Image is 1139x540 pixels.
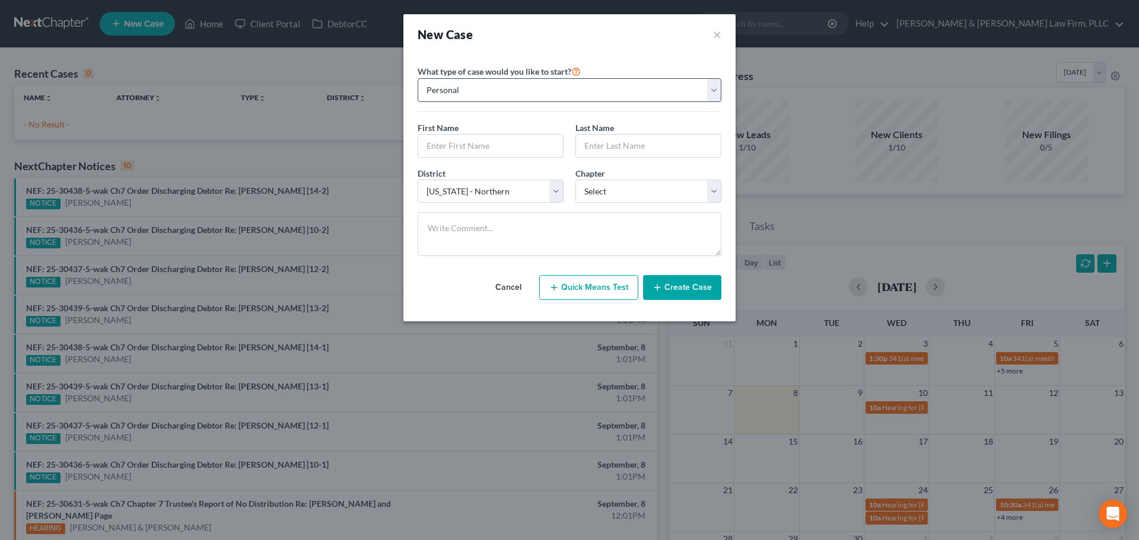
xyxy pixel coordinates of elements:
div: Open Intercom Messenger [1099,500,1127,528]
strong: New Case [418,27,473,41]
label: What type of case would you like to start? [418,64,581,78]
input: Enter First Name [418,135,563,157]
button: × [713,26,721,43]
input: Enter Last Name [576,135,721,157]
span: Chapter [575,168,605,178]
button: Create Case [643,275,721,300]
span: First Name [418,123,459,133]
button: Cancel [482,276,534,299]
span: Last Name [575,123,614,133]
button: Quick Means Test [539,275,638,300]
span: District [418,168,446,178]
